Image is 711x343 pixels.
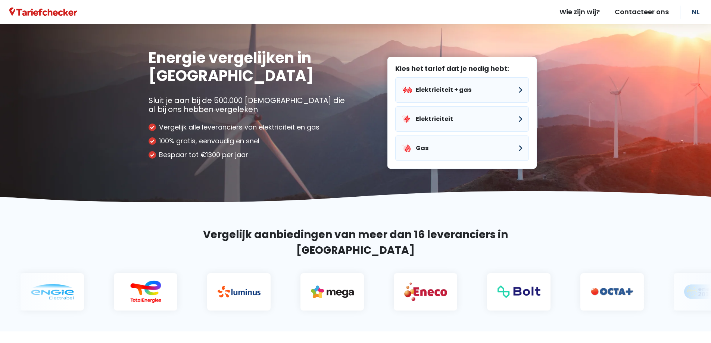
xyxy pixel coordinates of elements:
img: Bolt [496,286,539,297]
li: 100% gratis, eenvoudig en snel [149,137,350,145]
img: Eneco [403,282,446,302]
button: Elektriciteit + gas [395,77,529,103]
img: Engie electrabel [30,284,73,300]
p: Sluit je aan bij de 500.000 [DEMOGRAPHIC_DATA] die al bij ons hebben vergeleken [149,96,350,114]
img: Total Energies [123,280,166,303]
h2: Vergelijk aanbiedingen van meer dan 16 leveranciers in [GEOGRAPHIC_DATA] [149,227,563,258]
li: Vergelijk alle leveranciers van elektriciteit en gas [149,123,350,131]
a: Tariefchecker [9,7,77,17]
button: Elektriciteit [395,106,529,132]
button: Gas [395,135,529,161]
h1: Energie vergelijken in [GEOGRAPHIC_DATA] [149,49,350,85]
img: Mega [310,286,353,298]
label: Kies het tarief dat je nodig hebt: [395,65,529,73]
li: Bespaar tot €1300 per jaar [149,151,350,159]
img: Tariefchecker logo [9,7,77,17]
img: Luminus [216,286,259,297]
img: Octa + [590,288,633,296]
